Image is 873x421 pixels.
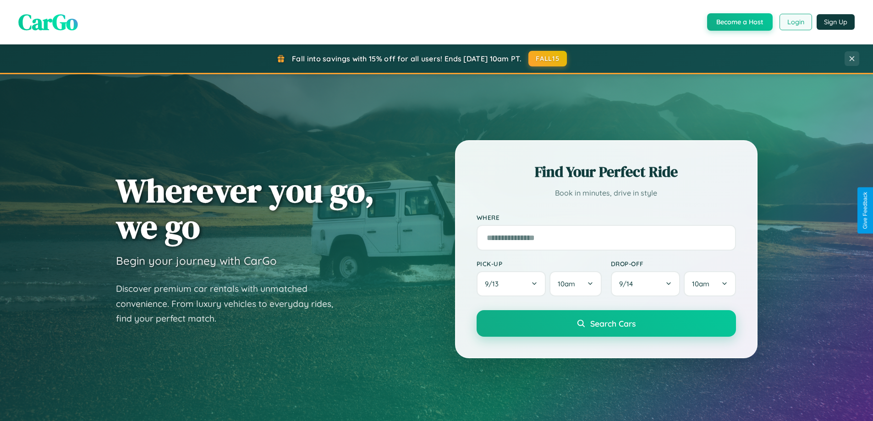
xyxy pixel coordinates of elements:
[780,14,812,30] button: Login
[477,213,736,221] label: Where
[549,271,601,296] button: 10am
[692,279,709,288] span: 10am
[485,279,503,288] span: 9 / 13
[817,14,855,30] button: Sign Up
[590,318,636,328] span: Search Cars
[477,162,736,182] h2: Find Your Perfect Ride
[477,271,546,296] button: 9/13
[116,281,345,326] p: Discover premium car rentals with unmatched convenience. From luxury vehicles to everyday rides, ...
[619,279,637,288] span: 9 / 14
[18,7,78,37] span: CarGo
[611,260,736,268] label: Drop-off
[684,271,736,296] button: 10am
[477,186,736,200] p: Book in minutes, drive in style
[477,310,736,337] button: Search Cars
[116,172,374,245] h1: Wherever you go, we go
[528,51,567,66] button: FALL15
[862,192,868,229] div: Give Feedback
[558,279,575,288] span: 10am
[116,254,277,268] h3: Begin your journey with CarGo
[477,260,602,268] label: Pick-up
[611,271,681,296] button: 9/14
[707,13,773,31] button: Become a Host
[292,54,522,63] span: Fall into savings with 15% off for all users! Ends [DATE] 10am PT.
